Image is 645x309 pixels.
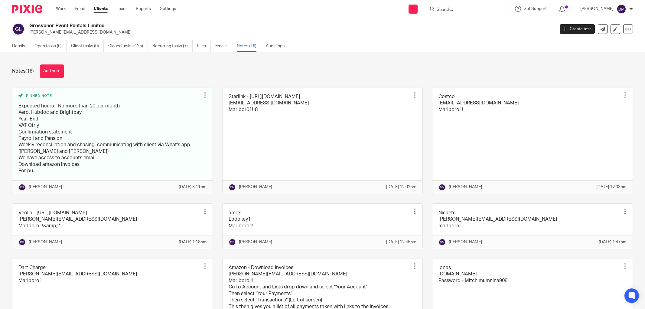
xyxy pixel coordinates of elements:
h2: Grosvenor Event Rentals Limited [29,23,446,29]
button: Add note [40,64,64,78]
a: Audit logs [266,40,289,52]
h1: Notes [12,68,34,74]
p: [PERSON_NAME] [239,239,272,245]
p: [DATE] 3:11pm [179,184,207,190]
a: Settings [160,6,176,12]
a: Email [75,6,85,12]
span: Get Support [523,7,547,11]
p: [DATE] 1:47pm [599,239,627,245]
img: svg%3E [18,238,26,246]
a: Client tasks (0) [71,40,104,52]
a: Notes (16) [237,40,261,52]
p: [DATE] 12:03pm [596,184,627,190]
a: Open tasks (6) [34,40,67,52]
p: [PERSON_NAME][EMAIL_ADDRESS][DOMAIN_NAME] [29,29,551,35]
a: Clients [94,6,108,12]
a: Team [117,6,127,12]
span: (16) [25,69,34,74]
a: Recurring tasks (7) [152,40,193,52]
a: Files [197,40,211,52]
img: svg%3E [229,238,236,246]
a: Create task [560,24,595,34]
div: Pinned note [18,94,200,98]
a: Details [12,40,30,52]
img: svg%3E [18,184,26,191]
img: svg%3E [12,23,25,35]
p: [PERSON_NAME] [449,239,482,245]
img: svg%3E [617,4,626,14]
a: Reports [136,6,151,12]
img: svg%3E [229,184,236,191]
p: [DATE] 12:02pm [386,184,416,190]
a: Closed tasks (125) [108,40,148,52]
img: svg%3E [438,238,446,246]
p: [PERSON_NAME] [580,6,614,12]
img: Pixie [12,5,42,13]
img: svg%3E [438,184,446,191]
p: [PERSON_NAME] [29,239,62,245]
p: [PERSON_NAME] [239,184,272,190]
input: Search [436,7,490,13]
p: [DATE] 12:45pm [386,239,416,245]
p: [DATE] 1:18pm [179,239,207,245]
a: Work [56,6,66,12]
p: [PERSON_NAME] [29,184,62,190]
p: [PERSON_NAME] [449,184,482,190]
a: Emails [215,40,232,52]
